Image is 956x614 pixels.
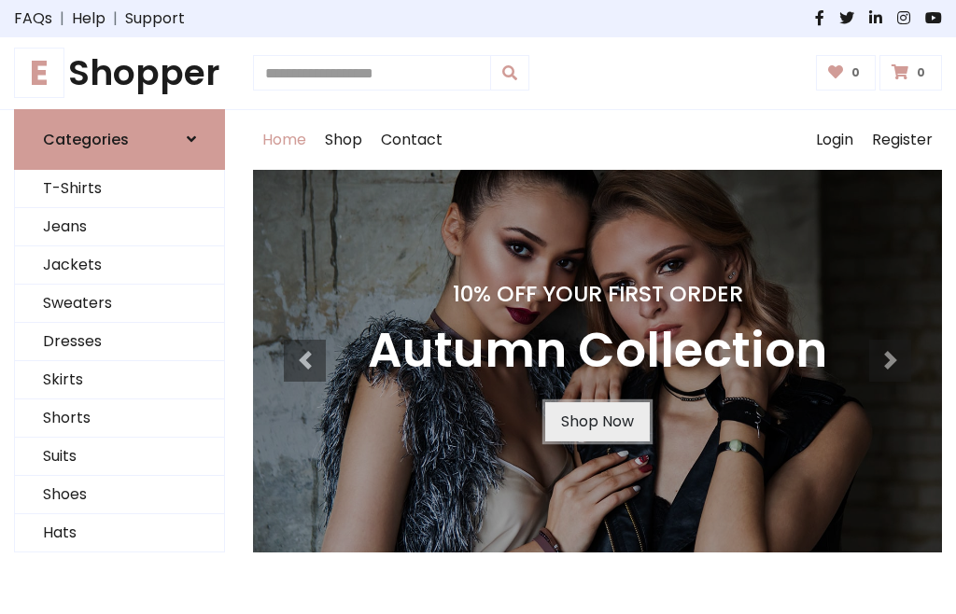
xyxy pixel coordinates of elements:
[72,7,105,30] a: Help
[15,476,224,514] a: Shoes
[912,64,930,81] span: 0
[15,208,224,246] a: Jeans
[15,399,224,438] a: Shorts
[14,52,225,94] h1: Shopper
[372,110,452,170] a: Contact
[863,110,942,170] a: Register
[368,281,827,307] h4: 10% Off Your First Order
[15,323,224,361] a: Dresses
[15,246,224,285] a: Jackets
[15,170,224,208] a: T-Shirts
[125,7,185,30] a: Support
[545,402,650,441] a: Shop Now
[15,438,224,476] a: Suits
[847,64,865,81] span: 0
[52,7,72,30] span: |
[879,55,942,91] a: 0
[15,361,224,399] a: Skirts
[15,514,224,552] a: Hats
[14,109,225,170] a: Categories
[14,7,52,30] a: FAQs
[253,110,316,170] a: Home
[14,52,225,94] a: EShopper
[105,7,125,30] span: |
[43,131,129,148] h6: Categories
[15,285,224,323] a: Sweaters
[816,55,877,91] a: 0
[14,48,64,98] span: E
[368,322,827,380] h3: Autumn Collection
[316,110,372,170] a: Shop
[807,110,863,170] a: Login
